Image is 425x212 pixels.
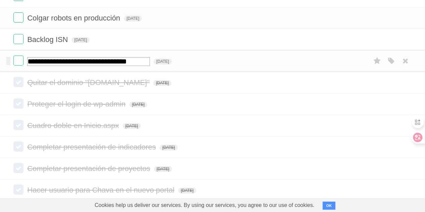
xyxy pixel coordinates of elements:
[88,199,321,212] span: Cookies help us deliver our services. By using our services, you agree to our use of cookies.
[27,164,152,173] span: Completar presentación de proyectos
[129,101,147,108] span: [DATE]
[13,184,24,195] label: Done
[13,34,24,44] label: Done
[13,98,24,109] label: Done
[27,143,158,151] span: Completar presentación de indicadores
[123,123,141,129] span: [DATE]
[27,35,70,44] span: Backlog ISN
[13,77,24,87] label: Done
[27,121,121,130] span: Cuadro doble en Inicio.aspx
[27,186,176,194] span: Hacer usuario para Chava en el nuevo portal
[72,37,90,43] span: [DATE]
[13,12,24,23] label: Done
[27,78,151,87] span: Quitar el dominio "[DOMAIN_NAME]"
[323,202,336,210] button: OK
[124,15,142,22] span: [DATE]
[153,80,171,86] span: [DATE]
[154,166,172,172] span: [DATE]
[27,14,122,22] span: Colgar robots en producción
[371,55,383,67] label: Star task
[178,187,196,194] span: [DATE]
[13,141,24,152] label: Done
[154,58,172,65] span: [DATE]
[13,55,24,66] label: Done
[27,100,127,108] span: Proteger el login de wp-admin
[160,144,178,151] span: [DATE]
[13,163,24,173] label: Done
[13,120,24,130] label: Done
